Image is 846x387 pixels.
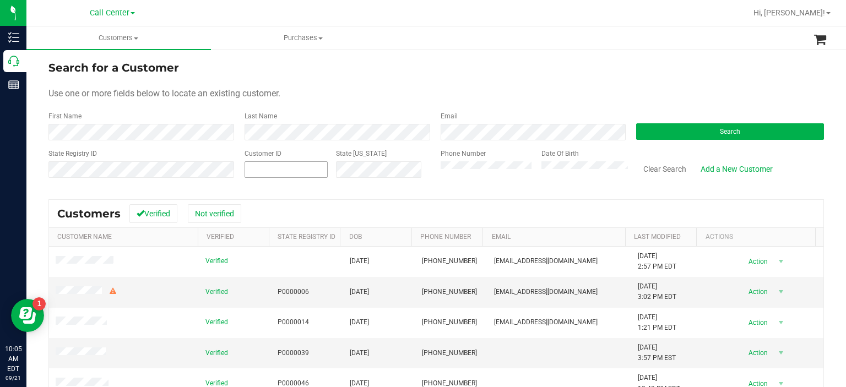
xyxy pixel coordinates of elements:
span: Action [739,345,774,361]
span: [DATE] 1:21 PM EDT [638,312,676,333]
span: Action [739,284,774,299]
label: Phone Number [441,149,486,159]
label: Customer ID [245,149,281,159]
span: P0000014 [278,317,309,328]
button: Search [636,123,824,140]
span: [EMAIL_ADDRESS][DOMAIN_NAME] [494,287,598,297]
span: [EMAIL_ADDRESS][DOMAIN_NAME] [494,317,598,328]
a: Email [492,233,511,241]
a: Last Modified [634,233,681,241]
span: P0000039 [278,348,309,358]
span: select [774,315,788,330]
span: Search for a Customer [48,61,179,74]
a: Verified [207,233,234,241]
a: Add a New Customer [693,160,780,178]
span: Purchases [211,33,395,43]
a: Customer Name [57,233,112,241]
span: Customers [57,207,121,220]
span: Verified [205,348,228,358]
span: Verified [205,256,228,266]
span: select [774,284,788,299]
span: Use one or more fields below to locate an existing customer. [48,88,280,99]
a: DOB [349,233,362,241]
span: [DATE] 2:57 PM EDT [638,251,676,272]
div: Warning - Level 2 [108,286,118,297]
label: State Registry ID [48,149,97,159]
inline-svg: Inventory [8,32,19,43]
p: 10:05 AM EDT [5,344,21,374]
span: [DATE] [350,317,369,328]
p: 09/21 [5,374,21,382]
button: Clear Search [636,160,693,178]
span: select [774,254,788,269]
inline-svg: Call Center [8,56,19,67]
div: Actions [706,233,811,241]
iframe: Resource center unread badge [32,297,46,310]
label: Email [441,111,458,121]
button: Not verified [188,204,241,223]
a: State Registry Id [278,233,335,241]
span: [PHONE_NUMBER] [422,256,477,266]
a: Purchases [211,26,395,50]
span: Action [739,254,774,269]
label: State [US_STATE] [336,149,387,159]
span: [DATE] [350,256,369,266]
span: [DATE] [350,287,369,297]
span: Verified [205,317,228,328]
label: First Name [48,111,82,121]
button: Verified [129,204,177,223]
span: Customers [26,33,211,43]
label: Last Name [245,111,277,121]
a: Phone Number [420,233,471,241]
span: [DATE] 3:02 PM EDT [638,281,676,302]
span: [PHONE_NUMBER] [422,348,477,358]
span: [PHONE_NUMBER] [422,287,477,297]
span: Hi, [PERSON_NAME]! [753,8,825,17]
span: select [774,345,788,361]
span: [DATE] 3:57 PM EST [638,342,676,363]
span: [DATE] [350,348,369,358]
span: Action [739,315,774,330]
iframe: Resource center [11,299,44,332]
span: P0000006 [278,287,309,297]
span: [PHONE_NUMBER] [422,317,477,328]
span: [EMAIL_ADDRESS][DOMAIN_NAME] [494,256,598,266]
span: Search [720,128,740,135]
inline-svg: Reports [8,79,19,90]
label: Date Of Birth [541,149,579,159]
span: Call Center [90,8,129,18]
a: Customers [26,26,211,50]
span: Verified [205,287,228,297]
